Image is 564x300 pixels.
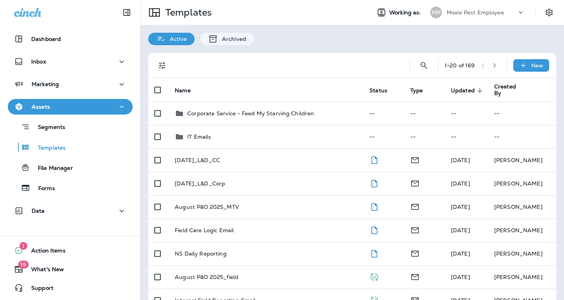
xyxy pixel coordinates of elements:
p: Inbox [31,58,46,65]
div: MP [430,7,442,18]
p: Assets [32,104,50,110]
td: -- [488,102,556,125]
p: Templates [162,7,212,18]
td: [PERSON_NAME] [488,265,556,289]
span: Created By [494,83,523,97]
td: -- [445,102,488,125]
button: Assets [8,99,133,115]
p: NS Daily Reporting [175,251,227,257]
p: New [531,62,543,69]
button: Templates [8,139,133,155]
span: Email [410,203,420,210]
button: Search Templates [416,58,432,73]
p: Forms [30,185,55,192]
p: Segments [30,124,65,132]
button: Settings [542,5,556,19]
p: Field Care Logic Email [175,227,234,233]
span: Working as: [389,9,422,16]
span: Type [410,87,433,94]
p: File Manager [30,165,73,172]
span: Action Items [23,247,66,257]
p: August P&O 2025_field [175,274,238,280]
td: -- [363,125,404,148]
button: 1Action Items [8,243,133,258]
button: Segments [8,118,133,135]
td: [PERSON_NAME] [488,195,556,219]
span: What's New [23,266,64,275]
button: Collapse Sidebar [116,5,138,20]
span: Support [23,285,53,294]
button: Inbox [8,54,133,69]
button: Filters [154,58,170,73]
span: Draft [369,226,379,233]
td: -- [445,125,488,148]
span: Created By [494,83,534,97]
span: KeeAna Ward [451,250,470,257]
span: 19 [18,261,28,268]
p: Moxie Pest Employee [447,9,504,16]
span: KeeAna Ward [451,274,470,281]
span: Updated [451,87,485,94]
span: Name [175,87,191,94]
span: Draft [369,249,379,256]
span: KeeAna Ward [451,180,470,187]
span: Draft [369,156,379,163]
span: Email [410,249,420,256]
p: Active [166,36,187,42]
p: Dashboard [31,36,61,42]
p: Marketing [32,81,59,87]
p: Corporate Service - Feed My Starving Children [187,110,314,116]
td: [PERSON_NAME] [488,148,556,172]
p: [DATE]_L&D_CC [175,157,220,163]
button: Dashboard [8,31,133,47]
td: -- [363,102,404,125]
p: Archived [218,36,246,42]
button: Marketing [8,76,133,92]
span: Published [369,273,379,280]
span: Updated [451,87,475,94]
td: [PERSON_NAME] [488,242,556,265]
span: Name [175,87,201,94]
span: Status [369,87,397,94]
span: Status [369,87,387,94]
span: KeeAna Ward [451,227,470,234]
span: KeeAna Ward [451,203,470,210]
span: 1 [20,242,27,250]
span: Email [410,273,420,280]
button: 19What's New [8,261,133,277]
button: Data [8,203,133,219]
span: Email [410,179,420,186]
p: August P&O 2025_MTV [175,204,239,210]
span: Draft [369,203,379,210]
span: Type [410,87,423,94]
button: File Manager [8,159,133,176]
span: Email [410,226,420,233]
button: Forms [8,180,133,196]
span: KeeAna Ward [451,157,470,164]
td: -- [404,125,445,148]
p: Data [32,208,45,214]
span: Email [410,156,420,163]
td: -- [488,125,556,148]
span: Draft [369,179,379,186]
td: [PERSON_NAME] [488,172,556,195]
button: Support [8,280,133,296]
div: 1 - 20 of 169 [445,62,475,69]
td: -- [404,102,445,125]
p: IT Emails [187,134,211,140]
p: [DATE]_L&D_Corp [175,180,225,187]
td: [PERSON_NAME] [488,219,556,242]
p: Templates [30,145,66,152]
